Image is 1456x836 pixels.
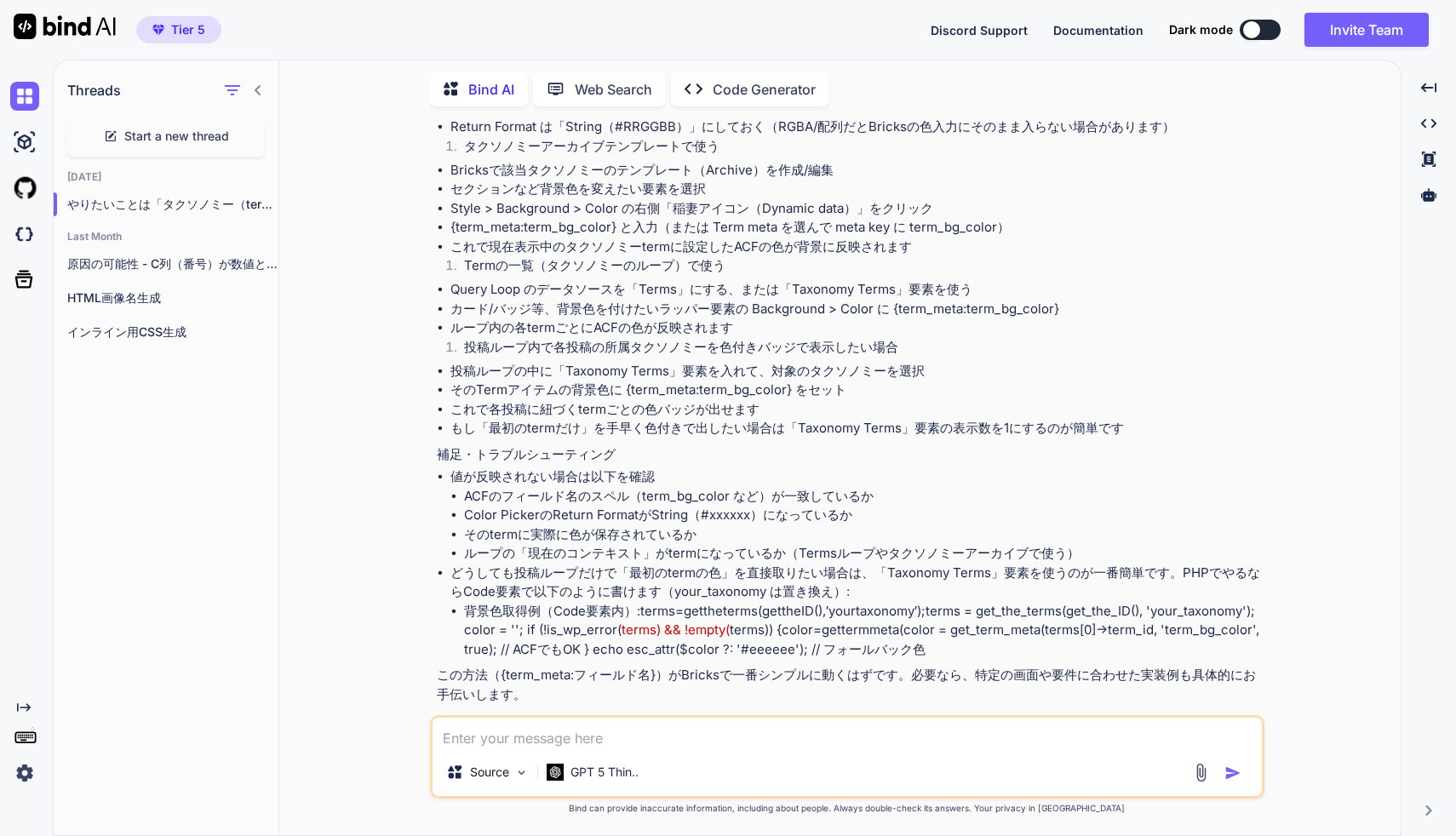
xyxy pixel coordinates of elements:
li: ループの「現在のコンテキスト」がtermになっているか（Termsループやタクソノミーアーカイブで使う） [464,544,1261,564]
mi: y [828,603,835,619]
mo: ( [814,603,818,619]
li: そのtermに実際に色が保存されているか [464,525,1261,545]
li: どうしても投稿ループだけで「最初のtermの色」を直接取りたい場合は、「Taxonomy Terms」要素を使うのが一番簡単です。PHPでやるならCode要素で以下のように書けます（your_t... [450,564,1261,660]
img: icon [1224,764,1241,782]
img: ai-studio [10,128,39,157]
li: Termの一覧（タクソノミーのループ）で使う [450,256,1261,280]
mi: t [703,603,708,619]
li: Bricksで該当タクソノミーのテンプレート（Archive）を作成/編集 [450,161,1261,180]
mi: a [892,621,899,638]
p: Code Generator [713,79,816,100]
mi: e [691,603,699,619]
li: {term_meta:term_bg_color} と入力（または Term meta を選んで meta key に term_bg_color） [450,218,1261,238]
li: 背景色取得例（Code要素内）: color = ''; if (!is_wp_error( terms)) { terms[0]->term_id, 'term_bg_color', true... [464,602,1261,660]
mi: t [640,603,645,619]
mi: t [782,603,786,619]
li: Query Loop のデータソースを「Terms」にする、または「Taxonomy Terms」要素を使う [450,280,1261,300]
mo: ( [899,621,903,638]
annotation: color = get_term_meta( [903,621,1045,638]
mi: a [860,603,867,619]
mi: t [841,621,846,638]
span: Documentation [1053,23,1144,37]
mi: l [797,621,800,638]
img: githubLight [10,174,39,203]
li: Color PickerのReturn FormatがString（#xxxxxx）になっているか [464,506,1261,525]
mi: t [699,603,703,619]
mi: c [782,621,789,638]
mi: r [808,621,813,638]
li: これで現在表示中のタクソノミーtermに設定したACFの色が背景に反映されます [450,238,1261,257]
li: これで各投稿に紐づくtermごとの色バッジが出せます [450,400,1261,420]
p: Web Search [575,79,652,100]
h2: Last Month [54,230,278,243]
mi: n [881,603,889,619]
p: Source [470,764,509,781]
mi: I [801,603,805,619]
li: 値が反映されない場合は以下を確認 [450,467,1261,564]
mi: e [715,603,723,619]
button: Discord Support [931,21,1028,39]
p: 補足・トラブルシューティング [437,445,1261,465]
mi: h [708,603,715,619]
h2: [DATE] [54,170,278,184]
li: Return Format は「String（#RRGGBB）」にしておく（RGBA/配列だとBricksの色入力にそのまま入らない場合があります） [450,117,1261,137]
li: ACFのフィールド名のスペル（term_bg_color など）が一致しているか [464,487,1261,507]
button: premiumTier 5 [136,16,221,43]
li: Style > Background > Color の右側「稲妻アイコン（Dynamic data）」をクリック [450,199,1261,219]
li: セクションなど背景色を変えたい要素を選択 [450,180,1261,199]
img: Pick Models [514,765,529,780]
mi: u [843,603,851,619]
mi: e [645,603,652,619]
mo: ) [917,603,921,619]
li: カード/バッジ等、背景色を付けたいラッパー要素の Background > Color に {term_meta:term_bg_color} [450,300,1261,319]
mi: r [735,603,740,619]
mo: ′ [914,603,917,619]
p: Bind can provide inaccurate information, including about people. Always double-check its answers.... [430,802,1264,815]
mi: e [794,603,801,619]
mi: s [751,603,758,619]
mi: t [837,621,841,638]
img: chat [10,82,39,111]
mo: = [675,603,684,619]
li: タクソノミーアーカイブテンプレートで使う [450,137,1261,161]
mi: y [908,603,914,619]
mo: = [813,621,822,638]
mi: x [867,603,874,619]
mi: h [786,603,794,619]
mi: r [851,603,856,619]
button: Documentation [1053,21,1144,39]
annotation: terms = get_the_terms(get_the_ID(), 'your_taxonomy'); [926,603,1255,619]
p: HTML画像名生成 [67,289,278,306]
mi: t [856,603,860,619]
mi: m [897,603,908,619]
span: ParseError: KaTeX parse error: Expected 'EOF', got '&' at position 8: terms) &̲& !empty( [622,621,730,638]
button: Invite Team [1304,13,1429,47]
li: 投稿ループ内で各投稿の所属タクソノミーを色付きバッジで表示したい場合 [450,338,1261,362]
mi: m [657,603,668,619]
h1: Threads [67,80,121,100]
mi: o [835,603,843,619]
img: darkCloudIdeIcon [10,220,39,249]
p: インライン用CSS生成 [67,324,278,341]
mi: m [858,621,869,638]
mi: g [684,603,691,619]
mi: e [880,621,888,638]
mi: e [846,621,853,638]
mi: g [762,603,770,619]
mi: s [668,603,675,619]
mi: o [789,621,797,638]
li: そのTermアイテムの背景色に {term_meta:term_bg_color} をセット [450,381,1261,400]
p: Bind AI [468,79,514,100]
mo: ; [921,603,926,619]
img: settings [10,759,39,787]
mi: o [889,603,897,619]
li: 投稿ループの中に「Taxonomy Terms」要素を入れて、対象のタクソノミーを選択 [450,362,1261,381]
mi: e [770,603,777,619]
span: Discord Support [931,23,1028,37]
mo: , [823,603,826,619]
p: 原因の可能性 - C列（番号）が数値として保存されている行では先頭の0が落ちます。その状態で F2（先頭0を含む8桁）と文字列比較しても一致せず、「既存行が見つからない」→毎回新規追記、になりが... [67,255,278,272]
span: Start a new thread [124,128,229,145]
mi: o [800,621,808,638]
mi: t [888,621,892,638]
img: premium [152,25,164,35]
